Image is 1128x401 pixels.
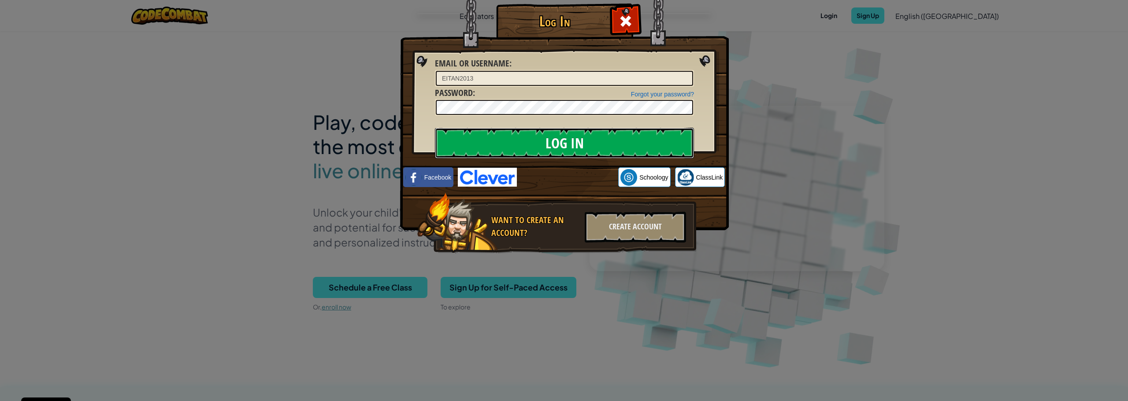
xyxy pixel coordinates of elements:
[677,169,694,186] img: classlink-logo-small.png
[424,173,451,182] span: Facebook
[585,212,686,243] div: Create Account
[498,14,611,29] h1: Log In
[620,169,637,186] img: schoology.png
[435,87,475,99] label: :
[458,168,517,187] img: clever-logo-blue.png
[435,57,512,70] label: :
[435,57,509,69] span: Email or Username
[435,87,473,99] span: Password
[435,128,694,158] input: Log In
[631,91,694,98] a: Forgot your password?
[639,173,668,182] span: Schoology
[696,173,723,182] span: ClassLink
[517,168,618,187] iframe: כפתור לכניסה באמצעות חשבון Google
[405,169,422,186] img: facebook_small.png
[491,214,579,239] div: Want to create an account?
